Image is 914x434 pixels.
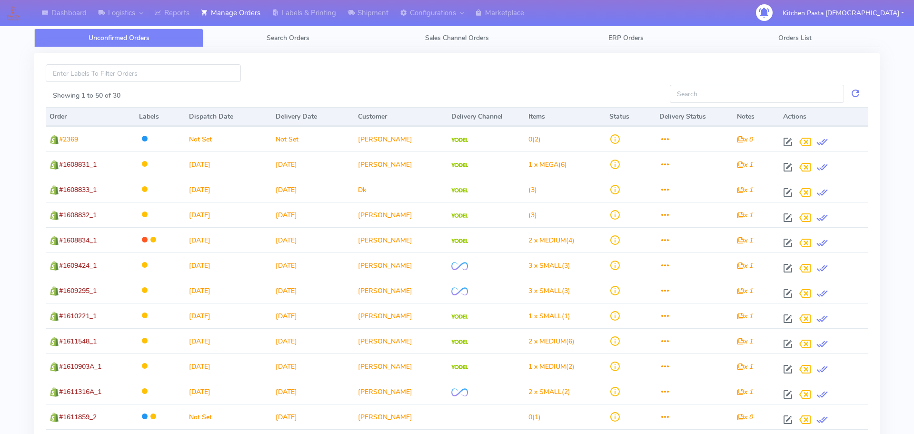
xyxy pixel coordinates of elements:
span: 0 [528,135,532,144]
td: [DATE] [185,252,272,278]
img: Yodel [451,314,468,319]
td: [DATE] [272,303,354,328]
td: [DATE] [185,177,272,202]
img: Yodel [451,163,468,168]
span: Sales Channel Orders [425,33,489,42]
span: (1) [528,413,541,422]
td: [PERSON_NAME] [354,227,447,252]
td: [DATE] [185,227,272,252]
td: [PERSON_NAME] [354,404,447,429]
td: [DATE] [272,177,354,202]
span: 3 x SMALL [528,261,562,270]
td: [DATE] [185,278,272,303]
span: #2369 [59,135,78,144]
td: Dk [354,177,447,202]
span: (3) [528,261,570,270]
td: [DATE] [185,151,272,177]
span: 1 x MEGA [528,160,558,169]
span: #1611316A_1 [59,387,101,396]
td: [DATE] [272,227,354,252]
th: Customer [354,107,447,126]
td: [PERSON_NAME] [354,252,447,278]
span: (2) [528,387,570,396]
td: [PERSON_NAME] [354,126,447,151]
span: #1609295_1 [59,286,97,295]
span: 1 x SMALL [528,312,562,321]
span: (4) [528,236,575,245]
td: [PERSON_NAME] [354,278,447,303]
span: (6) [528,160,567,169]
td: [DATE] [272,252,354,278]
td: [PERSON_NAME] [354,151,447,177]
span: #1610903A_1 [59,362,101,371]
i: x 1 [737,337,753,346]
button: Kitchen Pasta [DEMOGRAPHIC_DATA] [775,3,911,23]
i: x 1 [737,362,753,371]
i: x 1 [737,261,753,270]
td: [DATE] [185,328,272,353]
th: Labels [135,107,185,126]
td: [DATE] [272,151,354,177]
img: Yodel [451,188,468,193]
span: 0 [528,413,532,422]
td: [DATE] [272,404,354,429]
span: #1608834_1 [59,236,97,245]
span: Orders List [778,33,812,42]
td: [PERSON_NAME] [354,379,447,404]
img: OnFleet [451,287,468,295]
span: (3) [528,286,570,295]
td: Not Set [185,126,272,151]
span: #1611548_1 [59,337,97,346]
td: [DATE] [185,379,272,404]
th: Delivery Status [656,107,733,126]
i: x 0 [737,135,753,144]
td: [DATE] [185,202,272,227]
th: Status [606,107,656,126]
ul: Tabs [34,29,880,47]
th: Dispatch Date [185,107,272,126]
span: (1) [528,312,570,321]
td: [PERSON_NAME] [354,353,447,379]
td: [PERSON_NAME] [354,303,447,328]
span: 2 x SMALL [528,387,562,396]
span: #1608831_1 [59,160,97,169]
span: 1 x MEDIUM [528,362,566,371]
span: (6) [528,337,575,346]
td: [PERSON_NAME] [354,202,447,227]
i: x 1 [737,236,753,245]
i: x 1 [737,160,753,169]
i: x 0 [737,413,753,422]
span: 2 x MEDIUM [528,236,566,245]
i: x 1 [737,312,753,321]
input: Search [670,85,844,102]
i: x 1 [737,211,753,220]
span: #1608832_1 [59,211,97,220]
img: Yodel [451,340,468,344]
td: [DATE] [185,303,272,328]
span: Search Orders [267,33,309,42]
td: [DATE] [185,353,272,379]
i: x 1 [737,185,753,194]
th: Order [46,107,135,126]
i: x 1 [737,387,753,396]
th: Actions [779,107,868,126]
img: Yodel [451,213,468,218]
td: [DATE] [272,353,354,379]
label: Showing 1 to 50 of 30 [53,91,120,101]
img: Yodel [451,365,468,370]
input: Enter Labels To Filter Orders [46,64,241,82]
th: Notes [733,107,780,126]
img: Yodel [451,239,468,243]
span: (2) [528,135,541,144]
span: #1609424_1 [59,261,97,270]
i: x 1 [737,286,753,295]
span: (3) [528,185,537,194]
span: #1610221_1 [59,312,97,321]
span: ERP Orders [608,33,644,42]
th: Items [525,107,606,126]
span: 3 x SMALL [528,286,562,295]
span: 2 x MEDIUM [528,337,566,346]
th: Delivery Channel [447,107,525,126]
img: OnFleet [451,262,468,270]
span: #1608833_1 [59,185,97,194]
